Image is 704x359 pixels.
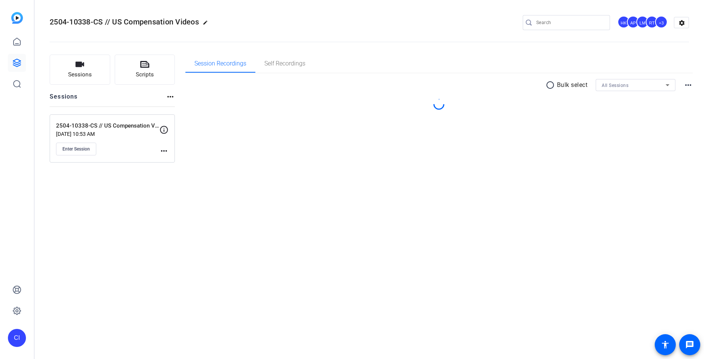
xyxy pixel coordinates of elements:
[194,61,246,67] span: Session Recordings
[684,81,693,90] mat-icon: more_horiz
[685,340,694,349] mat-icon: message
[557,81,588,90] p: Bulk select
[50,55,110,85] button: Sessions
[50,17,199,26] span: 2504-10338-CS // US Compensation Videos
[56,131,159,137] p: [DATE] 10:53 AM
[11,12,23,24] img: blue-gradient.svg
[203,20,212,29] mat-icon: edit
[618,16,630,28] div: HK
[618,16,631,29] ngx-avatar: Hakim Kabbaj
[50,92,78,106] h2: Sessions
[627,16,640,29] ngx-avatar: Andrew Penziner
[546,81,557,90] mat-icon: radio_button_unchecked
[646,16,658,28] div: RT
[636,16,649,28] div: LM
[602,83,628,88] span: All Sessions
[68,70,92,79] span: Sessions
[646,16,659,29] ngx-avatar: Rob Thomas
[56,143,96,155] button: Enter Session
[136,70,154,79] span: Scripts
[159,146,168,155] mat-icon: more_horiz
[627,16,639,28] div: AP
[661,340,670,349] mat-icon: accessibility
[655,16,668,28] div: +3
[166,92,175,101] mat-icon: more_horiz
[62,146,90,152] span: Enter Session
[636,16,649,29] ngx-avatar: Lalo Moreno
[8,329,26,347] div: CI
[56,122,159,130] p: 2504-10338-CS // US Compensation Videos
[536,18,604,27] input: Search
[674,17,689,29] mat-icon: settings
[115,55,175,85] button: Scripts
[264,61,305,67] span: Self Recordings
